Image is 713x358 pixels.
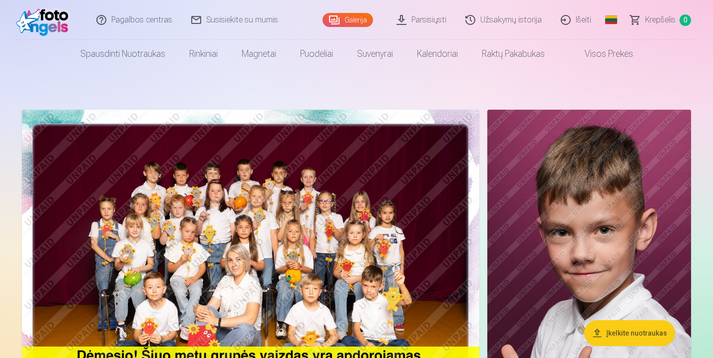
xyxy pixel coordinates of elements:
img: /fa2 [16,4,73,36]
a: Galerija [323,13,373,27]
button: Įkelkite nuotraukas [584,320,675,346]
a: Magnetai [230,40,288,68]
a: Kalendoriai [405,40,470,68]
span: Krepšelis [645,14,676,26]
a: Raktų pakabukas [470,40,557,68]
span: 0 [680,14,691,26]
a: Visos prekės [557,40,645,68]
a: Rinkiniai [177,40,230,68]
a: Spausdinti nuotraukas [68,40,177,68]
a: Suvenyrai [345,40,405,68]
a: Puodeliai [288,40,345,68]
